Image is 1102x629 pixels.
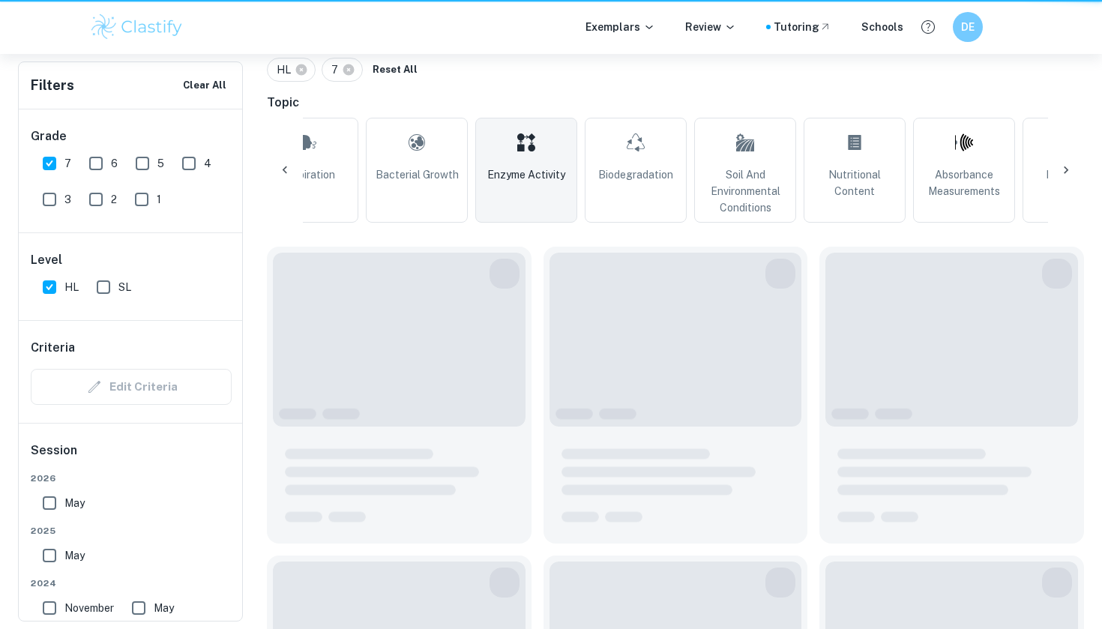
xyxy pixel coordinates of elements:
span: May [64,547,85,564]
span: November [64,600,114,616]
span: Respiration [280,166,335,183]
button: Help and Feedback [915,14,941,40]
h6: Grade [31,127,232,145]
h6: Filters [31,75,74,96]
span: May [154,600,174,616]
h6: Level [31,251,232,269]
span: Nutritional Content [810,166,899,199]
span: 2024 [31,577,232,590]
span: 3 [64,191,71,208]
span: SL [118,279,131,295]
div: 7 [322,58,363,82]
span: Bacterial Growth [376,166,459,183]
span: HL [64,279,79,295]
span: May [64,495,85,511]
span: 2 [111,191,117,208]
img: Clastify logo [89,12,184,42]
a: Schools [861,19,903,35]
span: 6 [111,155,118,172]
h6: Topic [267,94,1084,112]
button: Clear All [179,74,230,97]
span: 2025 [31,524,232,538]
span: 4 [204,155,211,172]
span: 5 [157,155,164,172]
span: HL [277,61,298,78]
h6: DE [960,19,977,35]
h6: Criteria [31,339,75,357]
span: 2026 [31,472,232,485]
span: Biodiversity [1046,166,1102,183]
p: Exemplars [585,19,655,35]
p: Review [685,19,736,35]
button: DE [953,12,983,42]
span: Biodegradation [598,166,673,183]
h6: Session [31,442,232,472]
a: Tutoring [774,19,831,35]
div: Criteria filters are unavailable when searching by topic [31,369,232,405]
span: 7 [64,155,71,172]
span: Soil and Environmental Conditions [701,166,789,216]
span: 7 [331,61,345,78]
button: Reset All [369,58,421,81]
div: HL [267,58,316,82]
span: Absorbance Measurements [920,166,1008,199]
span: 1 [157,191,161,208]
span: Enzyme Activity [487,166,565,183]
